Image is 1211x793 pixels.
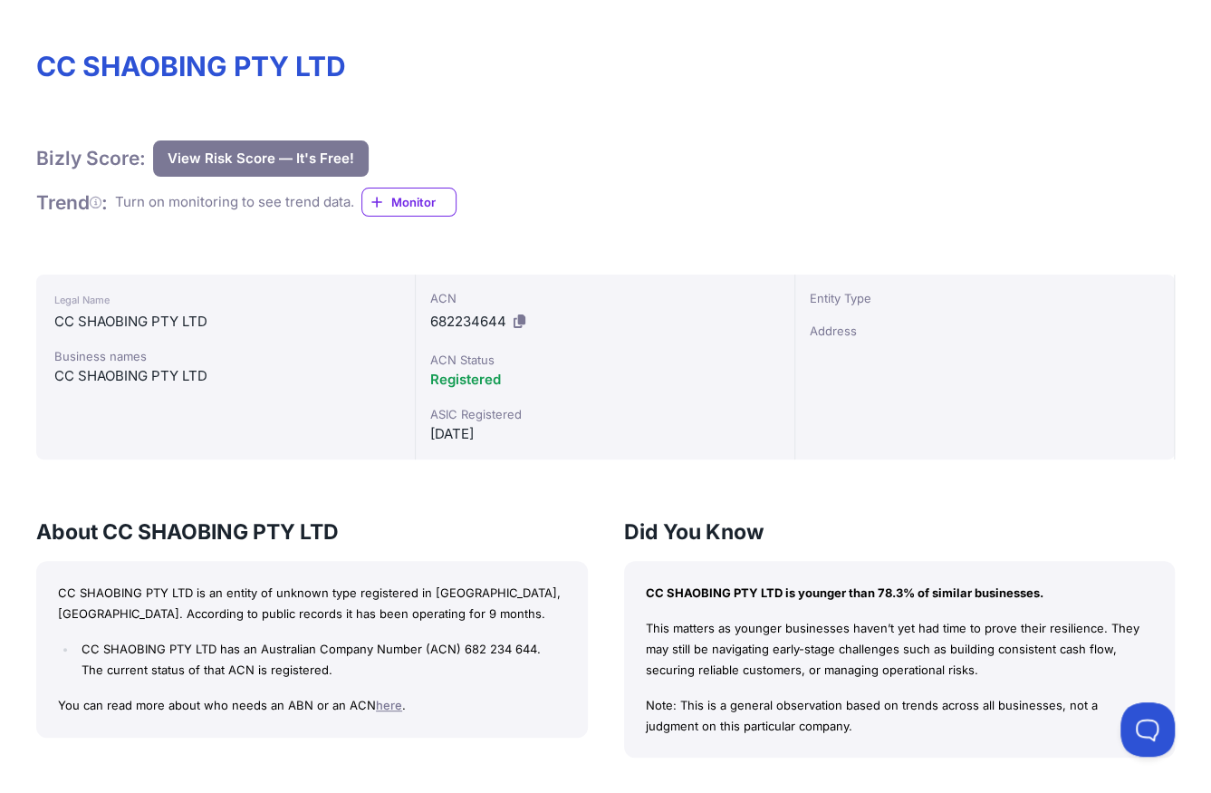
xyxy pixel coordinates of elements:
[361,188,457,217] a: Monitor
[58,695,566,716] p: You can read more about who needs an ABN or an ACN .
[810,289,1159,307] div: Entity Type
[153,140,369,177] button: View Risk Score — It's Free!
[430,351,780,369] div: ACN Status
[646,583,1154,604] p: CC SHAOBING PTY LTD is younger than 78.3% of similar businesses.
[430,405,780,423] div: ASIC Registered
[430,423,780,445] div: [DATE]
[646,618,1154,680] p: This matters as younger businesses haven’t yet had time to prove their resilience. They may still...
[430,313,506,330] span: 682234644
[430,371,501,388] span: Registered
[54,365,397,387] div: CC SHAOBING PTY LTD
[1120,702,1175,757] iframe: Toggle Customer Support
[624,517,1176,546] h3: Did You Know
[77,639,565,681] li: CC SHAOBING PTY LTD has an Australian Company Number (ACN) 682 234 644. The current status of tha...
[430,289,780,307] div: ACN
[376,698,402,712] a: here
[36,50,1175,82] h1: CC SHAOBING PTY LTD
[54,289,397,311] div: Legal Name
[115,192,354,213] div: Turn on monitoring to see trend data.
[58,583,566,624] p: CC SHAOBING PTY LTD is an entity of unknown type registered in [GEOGRAPHIC_DATA], [GEOGRAPHIC_DAT...
[810,322,1159,340] div: Address
[36,146,146,170] h1: Bizly Score:
[36,190,108,215] h1: Trend :
[391,193,456,211] span: Monitor
[646,695,1154,737] p: Note: This is a general observation based on trends across all businesses, not a judgment on this...
[54,347,397,365] div: Business names
[36,517,588,546] h3: About CC SHAOBING PTY LTD
[54,311,397,333] div: CC SHAOBING PTY LTD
